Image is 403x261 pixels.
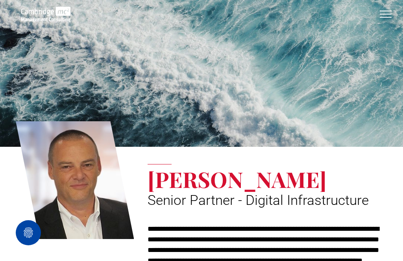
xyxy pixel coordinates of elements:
[148,164,327,193] span: [PERSON_NAME]
[21,7,70,22] img: Cambridge Management Logo, digital infrastructure
[16,104,134,256] a: Digital Infrastructure | Andy Bax | Cambridge Management Consulting
[375,4,396,24] button: menu
[148,192,369,208] span: Senior Partner - Digital Infrastructure
[21,8,70,16] a: Your Business Transformed | Cambridge Management Consulting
